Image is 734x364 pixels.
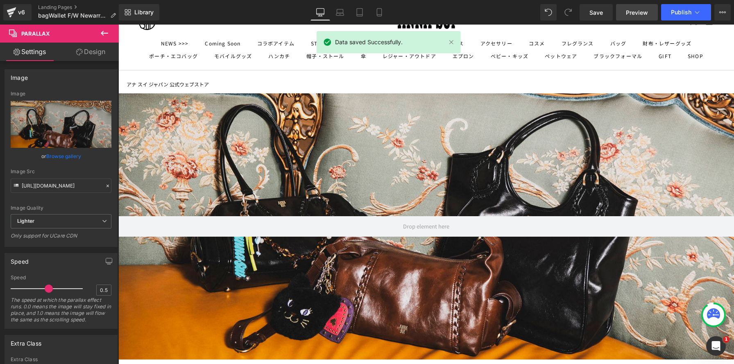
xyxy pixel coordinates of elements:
summary: コラボアイテム [139,15,176,23]
div: v6 [16,7,27,18]
a: Design [61,43,120,61]
summary: 財布・レザーグッズ [524,15,573,23]
div: Speed [11,253,29,265]
div: Extra Class [11,357,111,362]
summary: 傘 [242,27,248,36]
iframe: Intercom live chat [706,336,726,356]
input: Link [11,179,111,193]
a: Mobile [369,4,389,20]
nav: プライマリナビゲーション [20,15,596,36]
a: Tablet [350,4,369,20]
div: The speed at which the parallax effect runs. 0.0 means the image will stay fixed in place, and 1.... [11,297,111,328]
summary: エプロン [334,27,356,36]
span: Parallax [21,30,50,37]
a: GIFT [540,27,553,36]
summary: ポーチ・エコバッグ [31,27,79,36]
div: Image Quality [11,205,111,211]
summary: Collection [274,15,302,23]
summary: コスメ [410,15,427,23]
a: SHOP [569,27,585,36]
summary: ペットウェア [426,27,459,36]
a: Desktop [310,4,330,20]
span: Publish [671,9,691,16]
div: Speed [11,275,111,280]
summary: バッグ [492,15,508,23]
summary: ウェア [242,15,258,23]
button: More [714,4,731,20]
a: New Library [119,4,159,20]
summary: ブラックフォーマル [475,27,524,36]
a: Laptop [330,4,350,20]
a: NEWS >>> [43,15,70,23]
a: Coming Soon [86,15,122,23]
span: Save [589,8,603,17]
a: Browse gallery [46,149,81,163]
a: v6 [3,4,32,20]
a: フレグランス [443,15,476,23]
summary: サングラス [319,15,346,23]
div: Image [11,70,28,81]
button: Publish [661,4,711,20]
div: Image Src [11,169,111,174]
div: Image [11,91,111,97]
summary: レジャー・アウトドア [264,27,318,36]
button: Redo [560,4,576,20]
a: Landing Pages [38,4,122,11]
summary: ベビー・キッズ [372,27,410,36]
span: 1 [723,336,729,343]
div: Extra Class [11,335,41,347]
summary: モバイルグッズ [96,27,134,36]
summary: 帽子・ストール [188,27,226,36]
b: Lighter [17,218,34,224]
span: bagWallet F/W Newarrival [38,12,107,19]
summary: ハンカチ [150,27,172,36]
a: Preview [616,4,658,20]
a: STAFF SNAP [193,15,225,23]
div: Only support for UCare CDN [11,233,111,244]
a: アナ スイ ジャパン 公式ウェブストア [8,56,91,64]
div: or [11,152,111,161]
span: Library [134,9,154,16]
span: Preview [626,8,648,17]
summary: アクセサリー [362,15,394,23]
button: Undo [540,4,557,20]
span: Data saved Successfully. [335,38,403,47]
